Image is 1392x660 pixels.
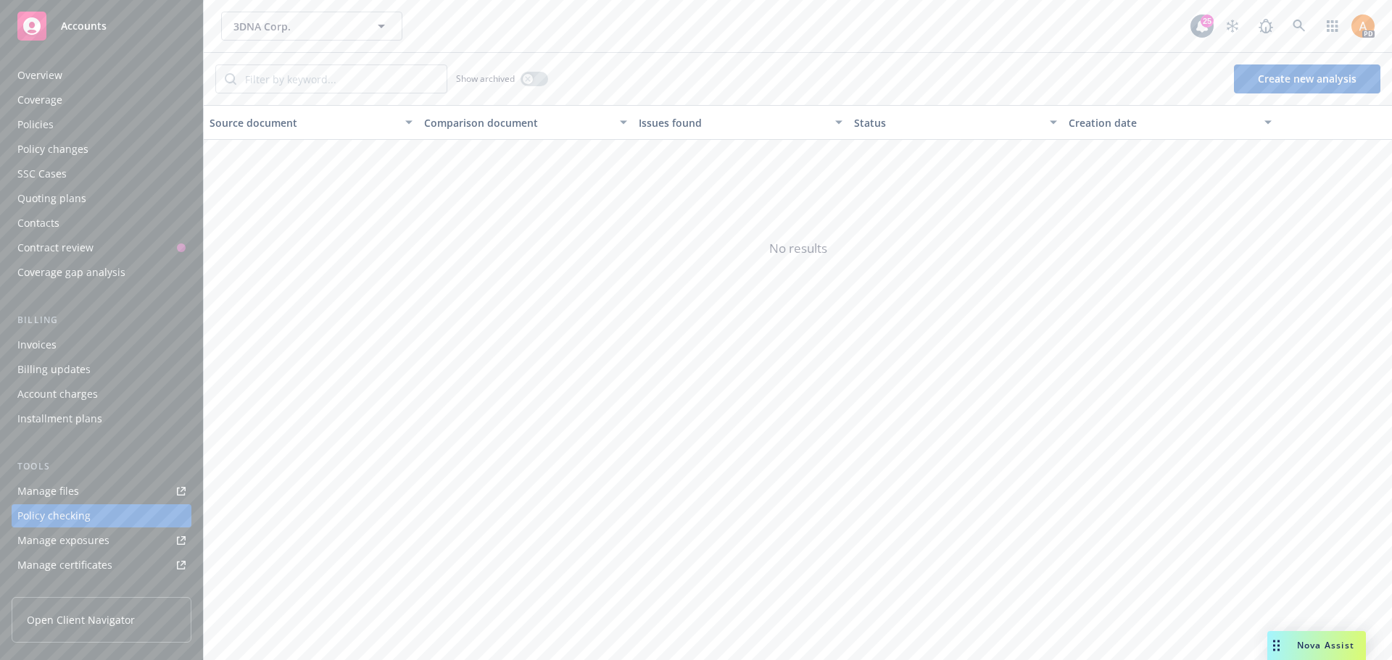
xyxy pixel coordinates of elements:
a: Report a Bug [1251,12,1280,41]
div: Quoting plans [17,187,86,210]
a: SSC Cases [12,162,191,185]
button: Create new analysis [1234,64,1380,93]
span: Accounts [61,20,107,32]
a: Invoices [12,333,191,356]
input: Filter by keyword... [236,65,447,93]
a: Coverage gap analysis [12,261,191,284]
div: Invoices [17,333,57,356]
div: Overview [17,64,62,87]
div: Status [854,115,1041,130]
div: Account charges [17,383,98,406]
div: Issues found [639,115,826,130]
div: Comparison document [424,115,611,130]
div: 25 [1201,14,1214,28]
span: Show archived [456,72,515,85]
a: Policies [12,113,191,136]
div: Drag to move [1267,631,1285,660]
button: Status [848,105,1063,140]
div: Coverage [17,88,62,112]
button: Source document [204,105,418,140]
div: Manage certificates [17,554,112,577]
div: Manage files [17,480,79,503]
a: Quoting plans [12,187,191,210]
div: Policies [17,113,54,136]
a: Coverage [12,88,191,112]
div: Policy checking [17,504,91,527]
span: Nova Assist [1297,639,1354,651]
div: Coverage gap analysis [17,261,125,284]
a: Installment plans [12,407,191,430]
a: Billing updates [12,358,191,381]
div: Manage BORs [17,578,86,601]
a: Policy checking [12,504,191,527]
button: Nova Assist [1267,631,1366,660]
button: Creation date [1063,105,1277,140]
a: Manage exposures [12,529,191,552]
div: Source document [210,115,397,130]
div: Contacts [17,212,59,235]
a: Stop snowing [1218,12,1247,41]
a: Contract review [12,236,191,259]
button: Issues found [633,105,848,140]
span: 3DNA Corp. [233,19,359,34]
div: Installment plans [17,407,102,430]
a: Overview [12,64,191,87]
div: Manage exposures [17,529,109,552]
button: Comparison document [418,105,633,140]
a: Manage files [12,480,191,503]
a: Manage certificates [12,554,191,577]
span: No results [204,140,1392,357]
a: Contacts [12,212,191,235]
button: 3DNA Corp. [221,12,402,41]
span: Open Client Navigator [27,612,135,627]
div: Creation date [1069,115,1256,130]
a: Accounts [12,6,191,46]
a: Account charges [12,383,191,406]
a: Manage BORs [12,578,191,601]
a: Search [1285,12,1314,41]
div: Tools [12,459,191,474]
img: photo [1351,14,1375,38]
a: Policy changes [12,138,191,161]
div: Billing updates [17,358,91,381]
svg: Search [225,73,236,85]
a: Switch app [1318,12,1347,41]
div: SSC Cases [17,162,67,185]
div: Contract review [17,236,94,259]
div: Policy changes [17,138,88,161]
div: Billing [12,313,191,327]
